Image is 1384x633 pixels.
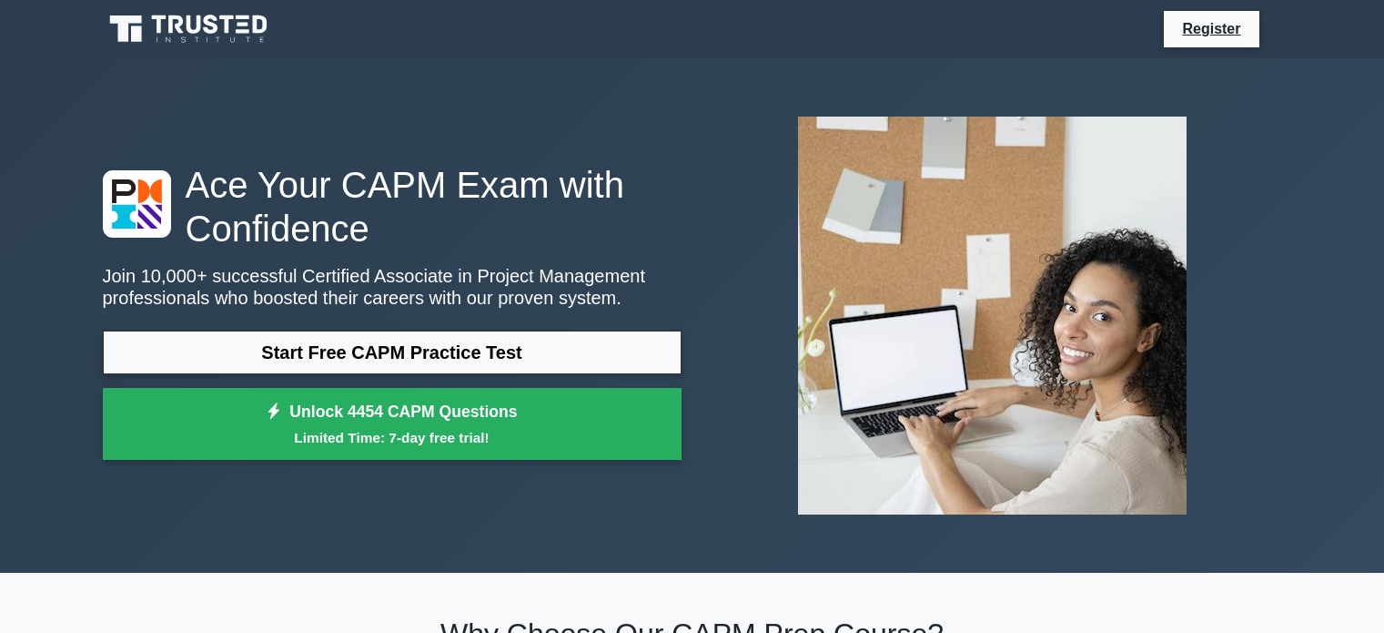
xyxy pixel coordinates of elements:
[103,331,682,374] a: Start Free CAPM Practice Test
[103,163,682,250] h1: Ace Your CAPM Exam with Confidence
[103,265,682,309] p: Join 10,000+ successful Certified Associate in Project Management professionals who boosted their...
[103,388,682,461] a: Unlock 4454 CAPM QuestionsLimited Time: 7-day free trial!
[1171,17,1251,40] a: Register
[126,427,659,448] small: Limited Time: 7-day free trial!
